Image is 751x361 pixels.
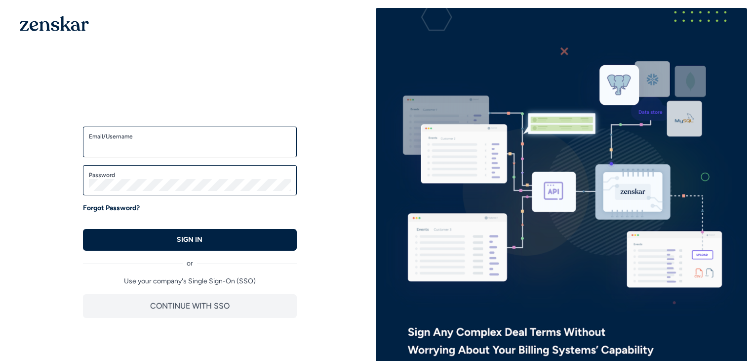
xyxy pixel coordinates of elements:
[83,276,297,286] p: Use your company's Single Sign-On (SSO)
[83,251,297,269] div: or
[83,229,297,251] button: SIGN IN
[83,294,297,318] button: CONTINUE WITH SSO
[89,133,291,140] label: Email/Username
[20,16,89,31] img: 1OGAJ2xQqyY4LXKgY66KYq0eOWRCkrZdAb3gUhuVAqdWPZE9SRJmCz+oDMSn4zDLXe31Ii730ItAGKgCKgCCgCikA4Av8PJUP...
[83,203,140,213] a: Forgot Password?
[177,235,202,245] p: SIGN IN
[89,171,291,179] label: Password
